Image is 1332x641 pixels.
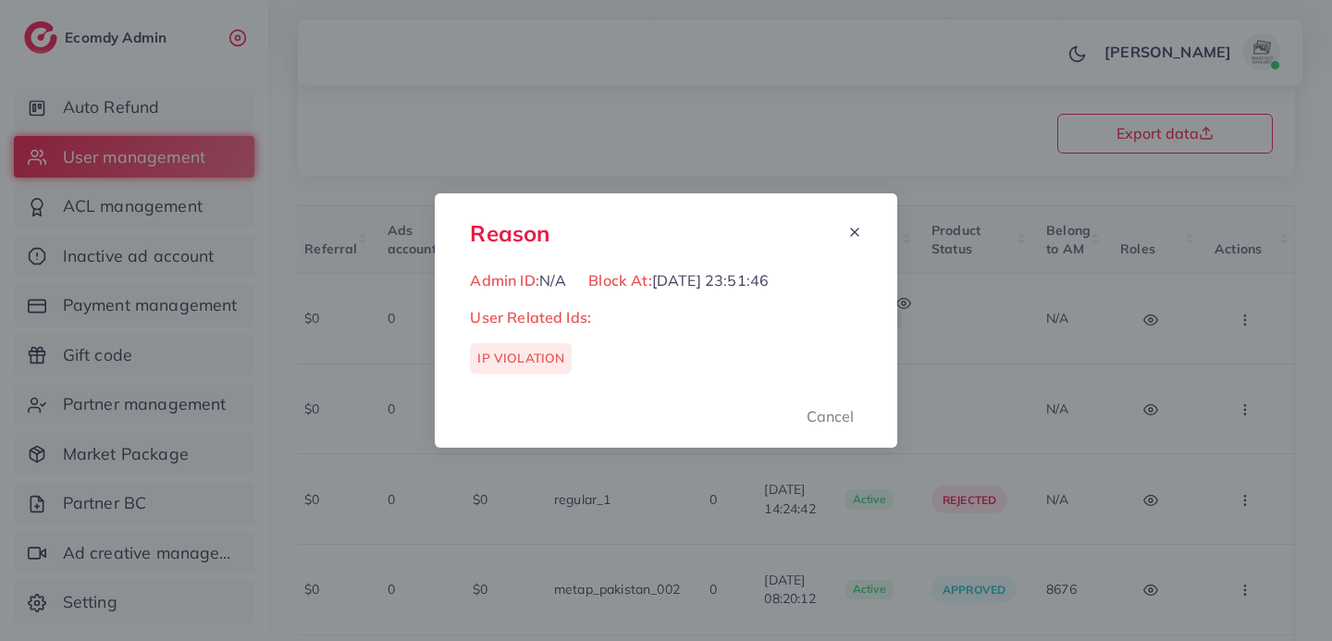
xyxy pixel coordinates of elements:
[652,271,769,290] span: [DATE] 23:51:46
[539,271,566,290] span: N/A
[470,220,549,247] h3: Reason
[470,271,538,290] span: Admin ID:
[477,347,564,369] p: IP VIOLATION
[783,396,877,436] button: Cancel
[470,308,591,327] span: User Related Ids:
[588,271,651,290] span: Block At:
